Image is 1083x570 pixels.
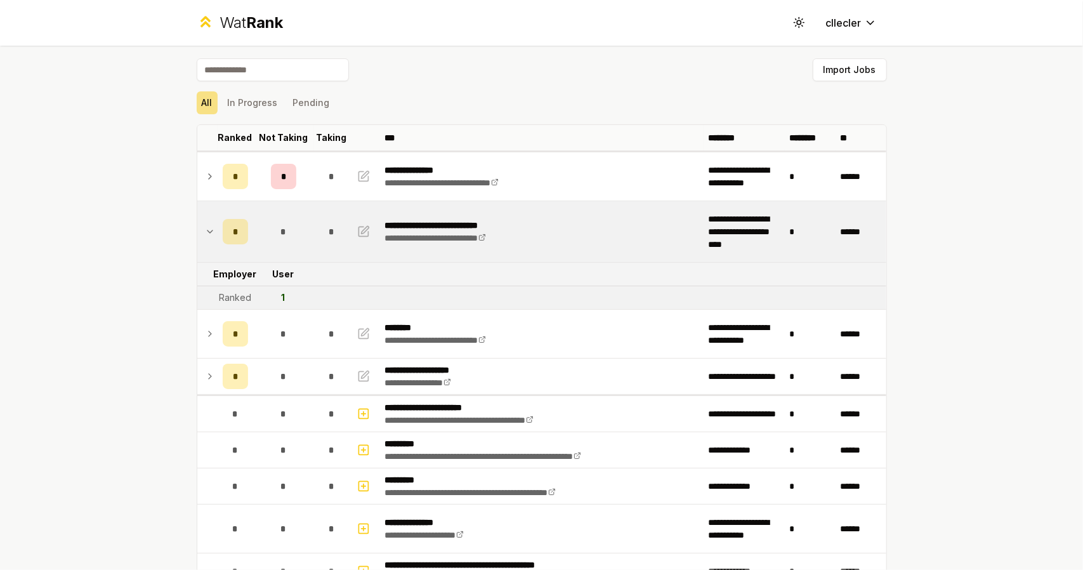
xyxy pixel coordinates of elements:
[317,131,347,144] p: Taking
[223,91,283,114] button: In Progress
[253,263,314,286] td: User
[218,263,253,286] td: Employer
[197,13,284,33] a: WatRank
[218,131,253,144] p: Ranked
[282,291,286,304] div: 1
[219,291,251,304] div: Ranked
[220,13,283,33] div: Wat
[816,11,887,34] button: cllecler
[197,91,218,114] button: All
[288,91,335,114] button: Pending
[246,13,283,32] span: Rank
[826,15,862,30] span: cllecler
[259,131,308,144] p: Not Taking
[813,58,887,81] button: Import Jobs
